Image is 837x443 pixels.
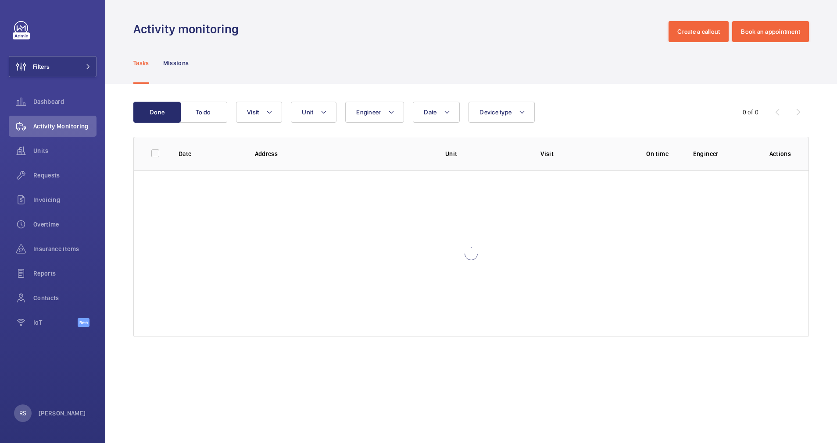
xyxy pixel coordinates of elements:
button: Filters [9,56,97,77]
p: [PERSON_NAME] [39,409,86,418]
button: To do [180,102,227,123]
button: Date [413,102,460,123]
p: Missions [163,59,189,67]
span: Contacts [33,294,97,302]
p: Tasks [133,59,149,67]
button: Device type [469,102,535,123]
span: Reports [33,269,97,278]
p: Date [179,149,241,158]
span: Device type [479,109,511,116]
button: Visit [236,102,282,123]
span: Date [424,109,436,116]
button: Create a callout [669,21,729,42]
button: Engineer [345,102,404,123]
p: Unit [445,149,526,158]
p: Address [255,149,431,158]
span: Beta [78,318,89,327]
span: Activity Monitoring [33,122,97,131]
span: Engineer [356,109,381,116]
div: 0 of 0 [743,108,758,117]
button: Book an appointment [732,21,809,42]
span: Dashboard [33,97,97,106]
span: Requests [33,171,97,180]
span: Units [33,146,97,155]
p: Engineer [693,149,755,158]
span: IoT [33,318,78,327]
span: Insurance items [33,245,97,253]
button: Unit [291,102,336,123]
span: Filters [33,62,50,71]
span: Unit [302,109,313,116]
p: Actions [769,149,791,158]
p: Visit [540,149,622,158]
span: Visit [247,109,259,116]
button: Done [133,102,181,123]
p: On time [636,149,679,158]
p: RS [19,409,26,418]
span: Overtime [33,220,97,229]
h1: Activity monitoring [133,21,244,37]
span: Invoicing [33,195,97,204]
